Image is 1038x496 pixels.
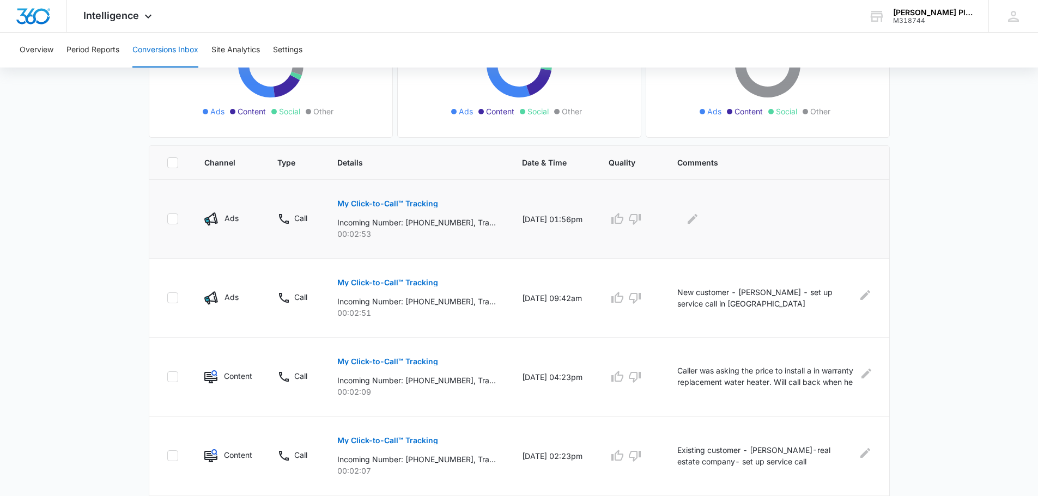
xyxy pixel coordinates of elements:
[210,106,224,117] span: Ads
[677,444,852,467] p: Existing customer - [PERSON_NAME]-real estate company- set up service call
[527,106,549,117] span: Social
[294,370,307,382] p: Call
[294,212,307,224] p: Call
[224,212,239,224] p: Ads
[337,191,438,217] button: My Click-to-Call™ Tracking
[313,106,333,117] span: Other
[509,338,596,417] td: [DATE] 04:23pm
[224,291,239,303] p: Ads
[83,10,139,21] span: Intelligence
[735,106,763,117] span: Content
[337,437,438,444] p: My Click-to-Call™ Tracking
[337,279,438,286] p: My Click-to-Call™ Tracking
[279,106,300,117] span: Social
[677,286,852,309] p: New customer - [PERSON_NAME] - set up service call in [GEOGRAPHIC_DATA]
[509,180,596,259] td: [DATE] 01:56pm
[776,106,797,117] span: Social
[337,386,496,397] p: 00:02:09
[861,365,871,382] button: Edit Comments
[294,449,307,461] p: Call
[337,228,496,240] p: 00:02:53
[238,106,266,117] span: Content
[893,17,973,25] div: account id
[224,370,252,382] p: Content
[677,365,855,389] p: Caller was asking the price to install a in warranty replacement water heater. Will call back whe...
[337,296,496,307] p: Incoming Number: [PHONE_NUMBER], Tracking Number: [PHONE_NUMBER], Ring To: [PHONE_NUMBER], Caller...
[859,286,872,304] button: Edit Comments
[677,157,855,168] span: Comments
[459,106,473,117] span: Ads
[337,270,438,296] button: My Click-to-Call™ Tracking
[893,8,973,17] div: account name
[337,358,438,365] p: My Click-to-Call™ Tracking
[486,106,514,117] span: Content
[277,157,295,168] span: Type
[20,33,53,68] button: Overview
[810,106,830,117] span: Other
[337,217,496,228] p: Incoming Number: [PHONE_NUMBER], Tracking Number: [PHONE_NUMBER], Ring To: [PHONE_NUMBER], Caller...
[337,348,438,375] button: My Click-to-Call™ Tracking
[66,33,119,68] button: Period Reports
[337,465,496,476] p: 00:02:07
[859,444,872,462] button: Edit Comments
[224,449,252,461] p: Content
[609,157,635,168] span: Quality
[509,259,596,338] td: [DATE] 09:42am
[509,417,596,495] td: [DATE] 02:23pm
[132,33,198,68] button: Conversions Inbox
[211,33,260,68] button: Site Analytics
[337,200,438,207] p: My Click-to-Call™ Tracking
[684,210,701,228] button: Edit Comments
[273,33,302,68] button: Settings
[562,106,582,117] span: Other
[337,427,438,454] button: My Click-to-Call™ Tracking
[337,454,496,465] p: Incoming Number: [PHONE_NUMBER], Tracking Number: [PHONE_NUMBER], Ring To: [PHONE_NUMBER], Caller...
[337,307,496,319] p: 00:02:51
[707,106,721,117] span: Ads
[337,375,496,386] p: Incoming Number: [PHONE_NUMBER], Tracking Number: [PHONE_NUMBER], Ring To: [PHONE_NUMBER], Caller...
[294,291,307,303] p: Call
[522,157,567,168] span: Date & Time
[204,157,236,168] span: Channel
[337,157,480,168] span: Details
